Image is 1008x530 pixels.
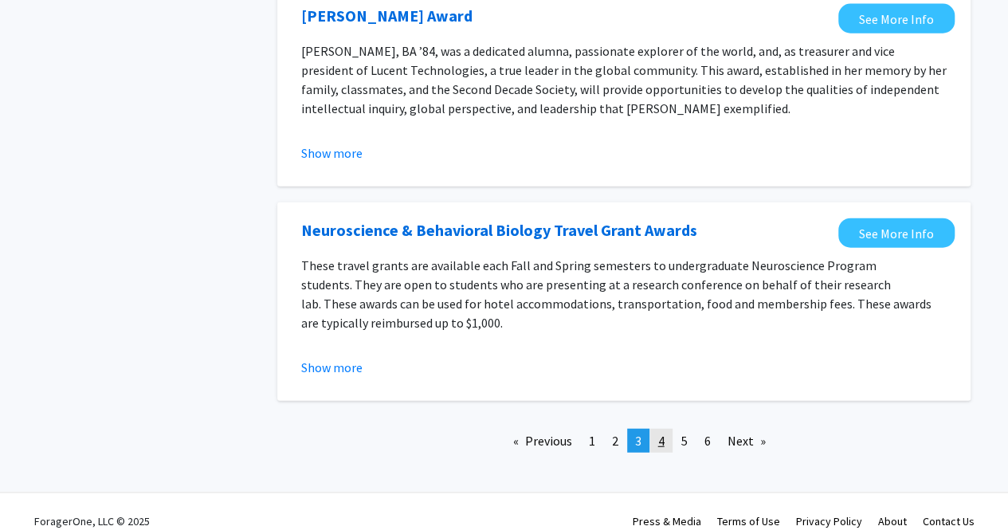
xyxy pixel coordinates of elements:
[301,358,363,377] button: Show more
[704,433,711,449] span: 6
[589,433,595,449] span: 1
[923,514,975,528] a: Contact Us
[681,433,688,449] span: 5
[505,429,580,453] a: Previous page
[612,433,618,449] span: 2
[838,218,955,248] a: Opens in a new tab
[301,4,473,28] a: Opens in a new tab
[717,514,780,528] a: Terms of Use
[301,256,947,332] p: These travel grants are available each Fall and Spring semesters to undergraduate Neuroscience Pr...
[633,514,701,528] a: Press & Media
[720,429,774,453] a: Next page
[12,458,68,518] iframe: Chat
[301,218,697,242] a: Opens in a new tab
[658,433,665,449] span: 4
[878,514,907,528] a: About
[301,41,947,118] p: [PERSON_NAME], BA ’84, was a dedicated alumna, passionate explorer of the world, and, as treasure...
[796,514,862,528] a: Privacy Policy
[838,4,955,33] a: Opens in a new tab
[301,143,363,163] button: Show more
[635,433,641,449] span: 3
[277,429,971,453] ul: Pagination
